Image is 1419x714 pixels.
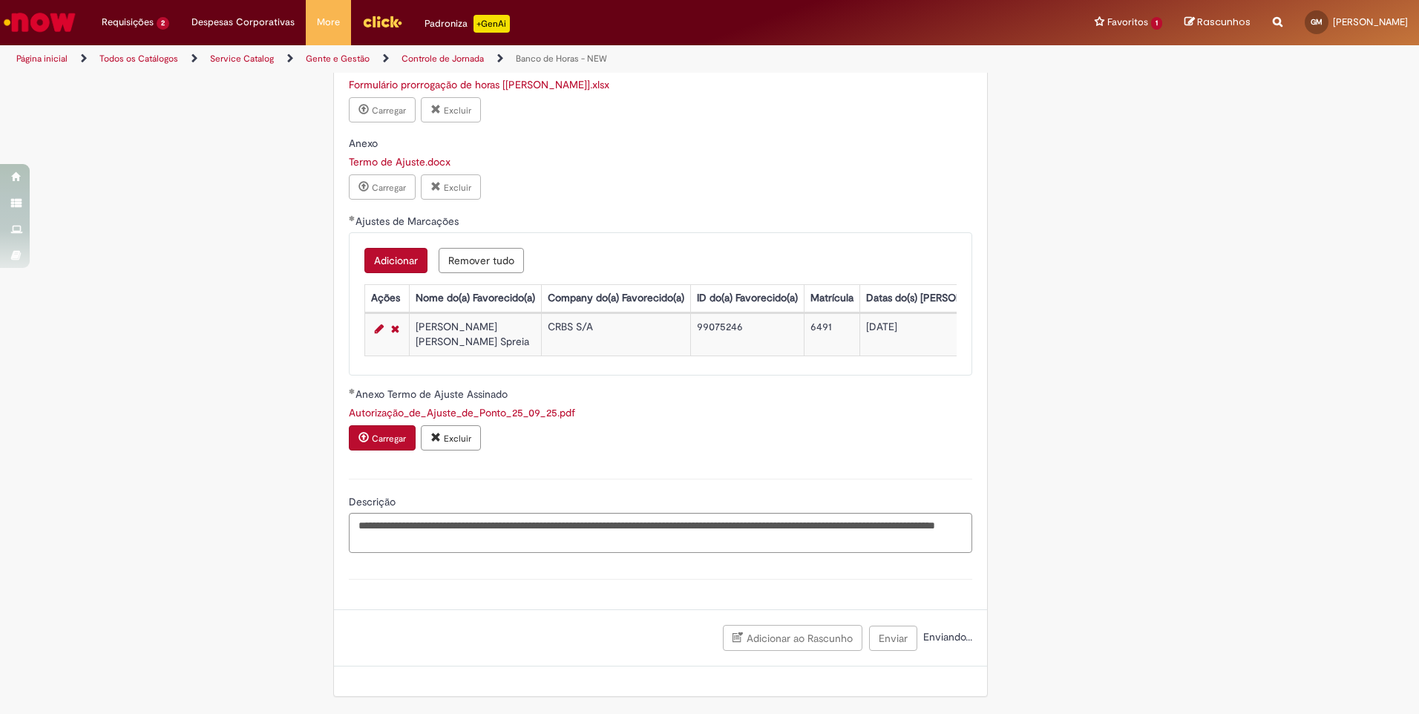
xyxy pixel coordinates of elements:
img: ServiceNow [1,7,78,37]
span: Enviando... [920,630,972,643]
td: 6491 [804,313,859,356]
small: Excluir [444,433,471,445]
td: CRBS S/A [541,313,690,356]
button: Remove all rows for Ajustes de Marcações [439,248,524,273]
span: Favoritos [1107,15,1148,30]
td: 99075246 [690,313,804,356]
span: More [317,15,340,30]
a: Download de Autorização_de_Ajuste_de_Ponto_25_09_25.pdf [349,406,575,419]
span: Requisições [102,15,154,30]
small: Carregar [372,433,406,445]
td: [DATE] [859,313,1018,356]
span: Obrigatório Preenchido [349,215,355,221]
span: 2 [157,17,169,30]
span: Somente leitura - Anexo [349,137,381,150]
span: Somente leitura - Anexo [349,59,381,73]
button: Carregar anexo de Anexo Termo de Ajuste Assinado Required [349,425,416,451]
span: Anexo Termo de Ajuste Assinado [355,387,511,401]
th: Matrícula [804,284,859,312]
span: Rascunhos [1197,15,1251,29]
p: +GenAi [473,15,510,33]
a: Banco de Horas - NEW [516,53,607,65]
span: Despesas Corporativas [191,15,295,30]
span: Ajustes de Marcações [355,214,462,228]
span: Obrigatório Preenchido [349,388,355,394]
ul: Trilhas de página [11,45,935,73]
a: Controle de Jornada [402,53,484,65]
div: Padroniza [425,15,510,33]
th: Datas do(s) [PERSON_NAME](s) [859,284,1018,312]
span: 1 [1151,17,1162,30]
a: Todos os Catálogos [99,53,178,65]
textarea: Descrição [349,513,972,553]
button: Add a row for Ajustes de Marcações [364,248,427,273]
img: click_logo_yellow_360x200.png [362,10,402,33]
a: Rascunhos [1184,16,1251,30]
span: [PERSON_NAME] [1333,16,1408,28]
span: Descrição [349,495,399,508]
a: Gente e Gestão [306,53,370,65]
a: Download de Termo de Ajuste.docx [349,155,450,168]
th: Nome do(a) Favorecido(a) [409,284,541,312]
th: ID do(a) Favorecido(a) [690,284,804,312]
a: Remover linha 1 [387,320,403,338]
a: Editar Linha 1 [371,320,387,338]
td: [PERSON_NAME] [PERSON_NAME] Spreia [409,313,541,356]
button: Excluir anexo Autorização_de_Ajuste_de_Ponto_25_09_25.pdf [421,425,481,451]
a: Download de Formulário prorrogação de horas [Jornada dobrada].xlsx [349,78,609,91]
th: Ações [364,284,409,312]
span: GM [1311,17,1323,27]
th: Company do(a) Favorecido(a) [541,284,690,312]
a: Service Catalog [210,53,274,65]
a: Página inicial [16,53,68,65]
